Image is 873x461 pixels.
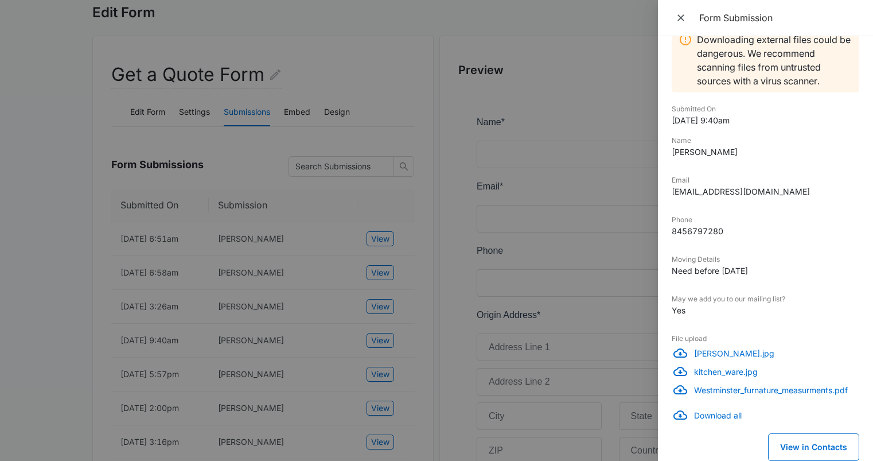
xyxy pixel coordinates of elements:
div: Form Submission [699,11,859,24]
button: Download [672,406,694,424]
button: Download [672,381,694,399]
dt: Email [672,175,859,185]
p: kitchen_ware.jpg [694,366,859,378]
p: Download all [694,409,859,421]
input: Country [142,321,267,349]
dd: Yes [672,304,859,316]
dt: Moving Details [672,254,859,265]
a: Downloadkitchen_ware.jpg [672,362,859,381]
a: DownloadWestminster_furnature_measurments.pdf [672,381,859,399]
dt: Submitted On [672,104,859,114]
input: State [142,287,267,315]
dd: [EMAIL_ADDRESS][DOMAIN_NAME] [672,185,859,197]
button: View in Contacts [768,433,859,461]
dt: May we add you to our mailing list? [672,294,859,304]
dd: Need before [DATE] [672,265,859,277]
button: Download [672,362,694,381]
span: Close [675,10,689,26]
dt: Phone [672,215,859,225]
button: Download [672,344,694,362]
p: [PERSON_NAME].jpg [694,347,859,359]
dt: Name [672,135,859,146]
button: Close [672,9,692,26]
dd: [PERSON_NAME] [672,146,859,158]
dd: [DATE] 9:40am [672,114,859,126]
p: Downloading external files could be dangerous. We recommend scanning files from untrusted sources... [697,33,852,88]
a: Download[PERSON_NAME].jpg [672,344,859,362]
dd: 8456797280 [672,225,859,237]
p: Westminster_furnature_measurments.pdf [694,384,859,396]
dt: File upload [672,334,859,344]
a: DownloadDownload all [672,406,859,424]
